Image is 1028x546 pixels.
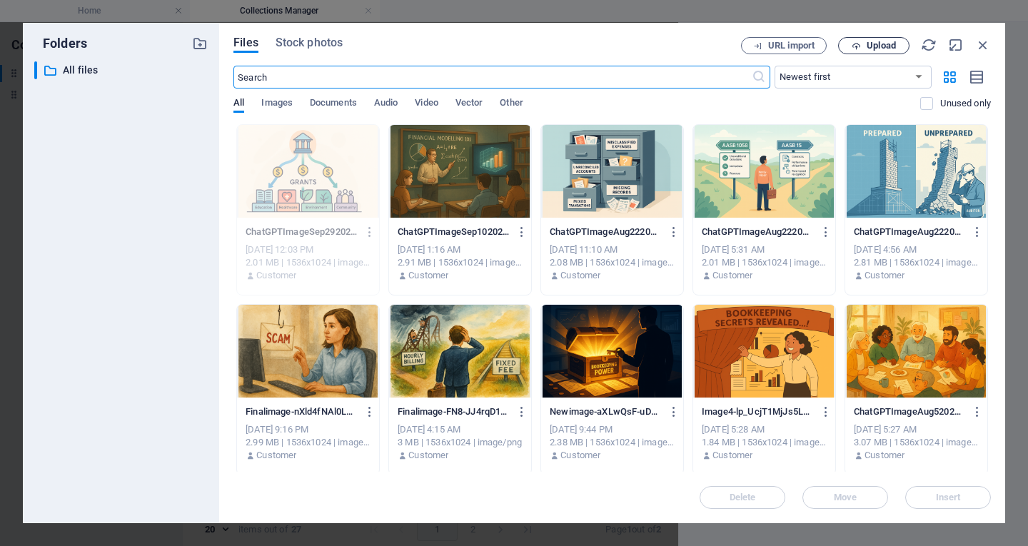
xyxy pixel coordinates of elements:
[276,34,343,51] span: Stock photos
[854,256,979,269] div: 2.81 MB | 1536x1024 | image/png
[702,226,813,238] p: ChatGPTImageAug22202505_32_02AM-7v7Vw_z2EV89nvVJOmCL6A.png
[550,226,661,238] p: ChatGPTImageAug22202506_02_07AM-8oOnCITO4YV0UeNh7966_Q.png
[865,269,904,282] p: Customer
[63,62,181,79] p: All files
[838,37,909,54] button: Upload
[550,243,675,256] div: [DATE] 11:10 AM
[192,36,208,51] i: Create new folder
[854,226,965,238] p: ChatGPTImageAug22202505_06_57AM-HnpvVzEy_8akNVb7n6ZmCg.png
[246,226,357,238] p: ChatGPTImageSep29202507_47_14PM-ZsNyZE_wviNsQio_uyqKZg.png
[854,405,965,418] p: ChatGPTImageAug5202501_23_18PM-i6Q86yEKTF9qz9oI_a30Fw.png
[246,423,371,436] div: [DATE] 9:16 PM
[233,94,244,114] span: All
[921,37,937,53] i: Reload
[398,256,523,269] div: 2.91 MB | 1536x1024 | image/png
[500,94,523,114] span: Other
[256,449,296,462] p: Customer
[550,405,661,418] p: Newimage-aXLwQsF-uDB-bpQb2_LSzw.png
[975,37,991,53] i: Close
[246,436,371,449] div: 2.99 MB | 1536x1024 | image/png
[398,243,523,256] div: [DATE] 1:16 AM
[246,256,371,269] div: 2.01 MB | 1536x1024 | image/png
[768,41,815,50] span: URL import
[261,94,293,114] span: Images
[550,436,675,449] div: 2.38 MB | 1536x1024 | image/png
[712,269,752,282] p: Customer
[256,269,296,282] p: Customer
[550,256,675,269] div: 2.08 MB | 1536x1024 | image/png
[560,449,600,462] p: Customer
[702,423,827,436] div: [DATE] 5:28 AM
[702,436,827,449] div: 1.84 MB | 1536x1024 | image/png
[246,243,371,256] div: [DATE] 12:03 PM
[233,34,258,51] span: Files
[712,449,752,462] p: Customer
[310,94,357,114] span: Documents
[455,94,483,114] span: Vector
[702,405,813,418] p: Image4-lp_UcjT1MjJs5Lbg1nMDXg.png
[560,269,600,282] p: Customer
[408,269,448,282] p: Customer
[948,37,964,53] i: Minimize
[34,34,87,53] p: Folders
[415,94,438,114] span: Video
[741,37,827,54] button: URL import
[867,41,896,50] span: Upload
[702,256,827,269] div: 2.01 MB | 1536x1024 | image/png
[865,449,904,462] p: Customer
[374,94,398,114] span: Audio
[398,436,523,449] div: 3 MB | 1536x1024 | image/png
[246,405,357,418] p: Finalimage-nXld4fNAl0L5GwQi4IXzKQ.png
[702,243,827,256] div: [DATE] 5:31 AM
[854,423,979,436] div: [DATE] 5:27 AM
[398,405,509,418] p: Finalimage-FN8-JJ4rqD1HwWO0ku8k6A.png
[237,125,379,218] div: This file has already been selected or is not supported by this element
[233,66,751,89] input: Search
[34,61,37,79] div: ​
[398,423,523,436] div: [DATE] 4:15 AM
[408,449,448,462] p: Customer
[854,436,979,449] div: 3.07 MB | 1536x1024 | image/png
[398,226,509,238] p: ChatGPTImageSep10202501_02_02PM-mM3cPcp721PfJRDd01wLEA.png
[854,243,979,256] div: [DATE] 4:56 AM
[550,423,675,436] div: [DATE] 9:44 PM
[940,97,991,110] p: Displays only files that are not in use on the website. Files added during this session can still...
